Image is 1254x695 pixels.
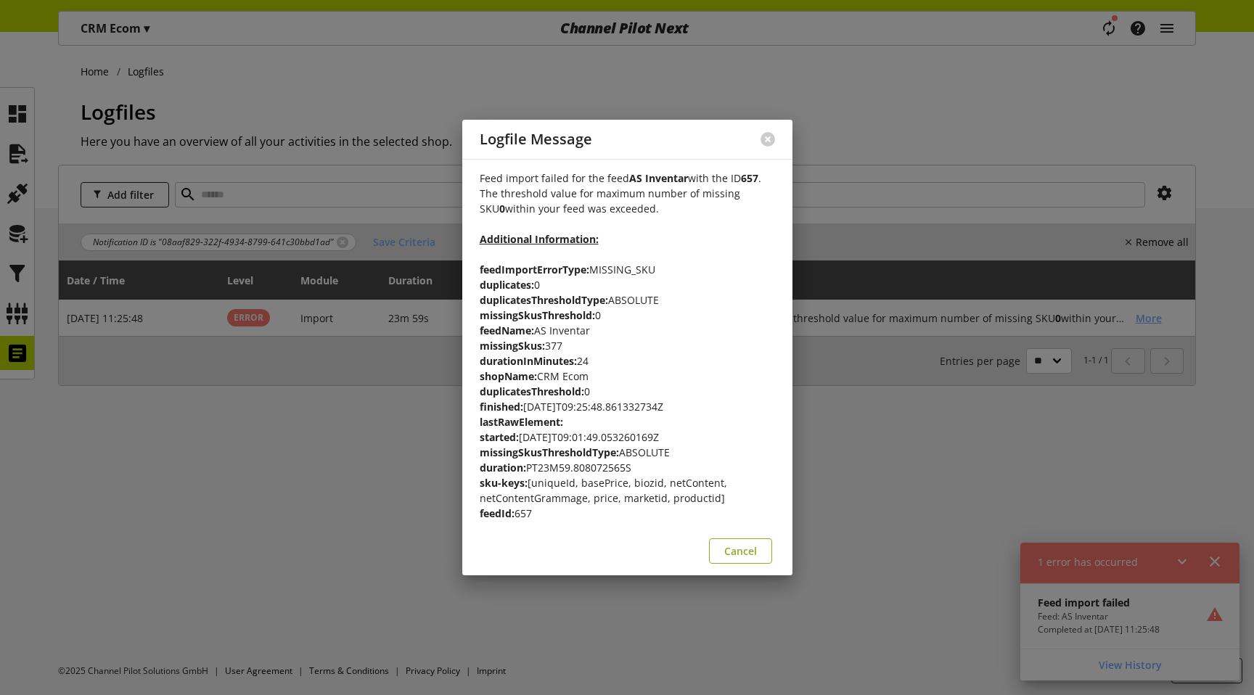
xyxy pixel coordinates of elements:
[480,445,619,459] b: missingSkusThresholdType:
[499,202,505,215] b: 0
[741,171,758,185] b: 657
[480,369,537,383] b: shopName:
[480,384,584,398] b: duplicatesThreshold:
[480,170,775,521] p: Feed import failed for the feed with the ID . The threshold value for maximum number of missing S...
[480,278,534,292] b: duplicates:
[480,232,599,246] b: Additional Information:
[480,339,545,353] b: missingSkus:
[480,308,595,322] b: missingSkusThreshold:
[480,293,608,307] b: duplicatesThresholdType:
[480,324,534,337] b: feedName:
[480,506,515,520] b: feedId:
[480,400,523,414] b: finished:
[629,171,688,185] b: AS Inventar
[724,543,757,559] span: Cancel
[480,461,526,474] b: duration:
[480,263,589,276] b: feedImportErrorType:
[480,131,592,148] h2: Logfile Message
[480,354,577,368] b: durationInMinutes:
[480,476,528,490] b: sku-keys:
[480,430,519,444] b: started:
[480,415,563,429] b: lastRawElement:
[709,538,772,564] button: Cancel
